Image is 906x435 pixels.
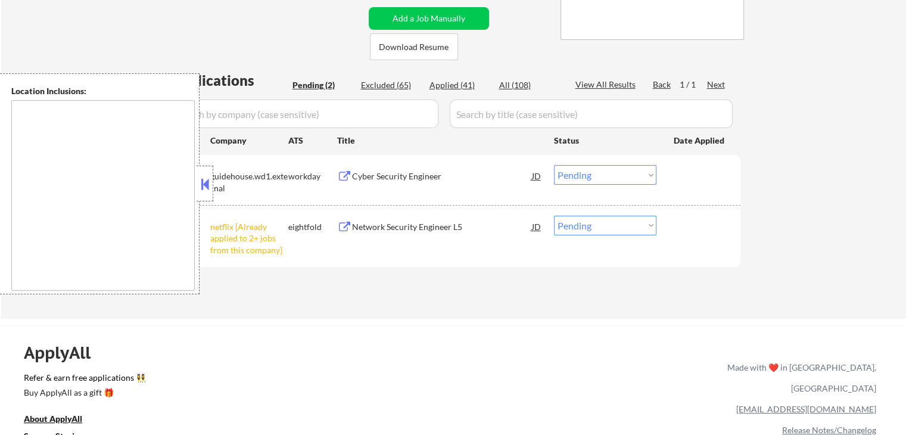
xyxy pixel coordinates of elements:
[292,79,352,91] div: Pending (2)
[554,129,656,151] div: Status
[24,343,104,363] div: ApplyAll
[288,221,337,233] div: eightfold
[210,221,288,256] div: netflix [Already applied to 2+ jobs from this company]
[24,386,143,401] a: Buy ApplyAll as a gift 🎁
[24,412,99,427] a: About ApplyAll
[24,389,143,397] div: Buy ApplyAll as a gift 🎁
[723,357,876,399] div: Made with ❤️ in [GEOGRAPHIC_DATA], [GEOGRAPHIC_DATA]
[170,73,288,88] div: Applications
[680,79,707,91] div: 1 / 1
[361,79,421,91] div: Excluded (65)
[499,79,559,91] div: All (108)
[736,404,876,414] a: [EMAIL_ADDRESS][DOMAIN_NAME]
[370,33,458,60] button: Download Resume
[337,135,543,147] div: Title
[531,216,543,237] div: JD
[707,79,726,91] div: Next
[170,100,438,128] input: Search by company (case sensitive)
[575,79,639,91] div: View All Results
[11,85,195,97] div: Location Inclusions:
[782,425,876,435] a: Release Notes/Changelog
[352,170,532,182] div: Cyber Security Engineer
[210,135,288,147] div: Company
[352,221,532,233] div: Network Security Engineer L5
[429,79,489,91] div: Applied (41)
[24,414,82,424] u: About ApplyAll
[288,135,337,147] div: ATS
[369,7,489,30] button: Add a Job Manually
[674,135,726,147] div: Date Applied
[288,170,337,182] div: workday
[653,79,672,91] div: Back
[450,100,733,128] input: Search by title (case sensitive)
[531,165,543,187] div: JD
[24,374,478,386] a: Refer & earn free applications 👯‍♀️
[210,170,288,194] div: guidehouse.wd1.external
